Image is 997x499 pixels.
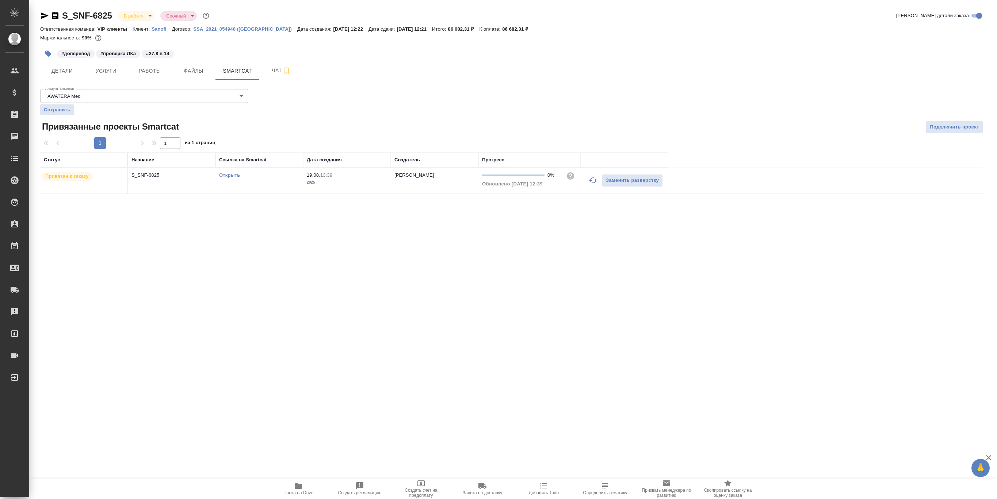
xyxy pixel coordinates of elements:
[282,66,291,75] svg: Подписаться
[926,121,983,134] button: Подключить проект
[40,89,248,103] div: AWATERA Med
[971,459,990,477] button: 🙏
[95,50,141,56] span: проверка ЛКа
[482,181,543,187] span: Обновлено [DATE] 12:39
[320,172,332,178] p: 13:39
[88,66,123,76] span: Услуги
[201,11,211,20] button: Доп статусы указывают на важность/срочность заказа
[40,121,179,133] span: Привязанные проекты Smartcat
[45,173,89,180] p: Привязан к заказу
[448,26,480,32] p: 86 682,31 ₽
[82,35,93,41] p: 99%
[606,176,659,185] span: Заменить разверстку
[896,12,969,19] span: [PERSON_NAME] детали заказа
[176,66,211,76] span: Файлы
[584,172,602,189] button: Обновить прогресс
[61,50,90,57] p: #доперевод
[98,26,133,32] p: VIP клиенты
[219,172,240,178] a: Открыть
[432,26,448,32] p: Итого:
[394,172,434,178] p: [PERSON_NAME]
[172,26,194,32] p: Договор:
[502,26,534,32] p: 86 682,31 ₽
[40,35,82,41] p: Маржинальность:
[220,66,255,76] span: Smartcat
[480,26,503,32] p: К оплате:
[394,156,420,164] div: Создатель
[93,33,103,43] button: 1049.50 RUB;
[974,460,987,476] span: 🙏
[602,174,663,187] button: Заменить разверстку
[133,26,152,32] p: Клиент:
[152,26,172,32] a: Sanofi
[51,11,60,20] button: Скопировать ссылку
[132,66,167,76] span: Работы
[146,50,169,57] p: #27.8 в 14
[193,26,297,32] a: SSA_2021_054940 ([GEOGRAPHIC_DATA])
[307,179,387,186] p: 2025
[40,104,74,115] button: Сохранить
[397,26,432,32] p: [DATE] 12:21
[482,156,504,164] div: Прогресс
[40,11,49,20] button: Скопировать ссылку для ЯМессенджера
[547,172,560,179] div: 0%
[264,66,299,75] span: Чат
[131,172,212,179] p: S_SNF-6825
[44,156,60,164] div: Статус
[100,50,136,57] p: #проверка ЛКа
[122,13,146,19] button: В работе
[930,123,979,131] span: Подключить проект
[45,66,80,76] span: Детали
[307,172,320,178] p: 19.08,
[219,156,267,164] div: Ссылка на Smartcat
[56,50,95,56] span: доперевод
[307,156,342,164] div: Дата создания
[40,26,98,32] p: Ответственная команда:
[368,26,397,32] p: Дата сдачи:
[40,46,56,62] button: Добавить тэг
[131,156,154,164] div: Название
[164,13,188,19] button: Срочный
[333,26,368,32] p: [DATE] 12:22
[160,11,197,21] div: В работе
[45,93,83,99] button: AWATERA Med
[118,11,154,21] div: В работе
[62,11,112,20] a: S_SNF-6825
[185,138,215,149] span: из 1 страниц
[297,26,333,32] p: Дата создания:
[44,106,70,114] span: Сохранить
